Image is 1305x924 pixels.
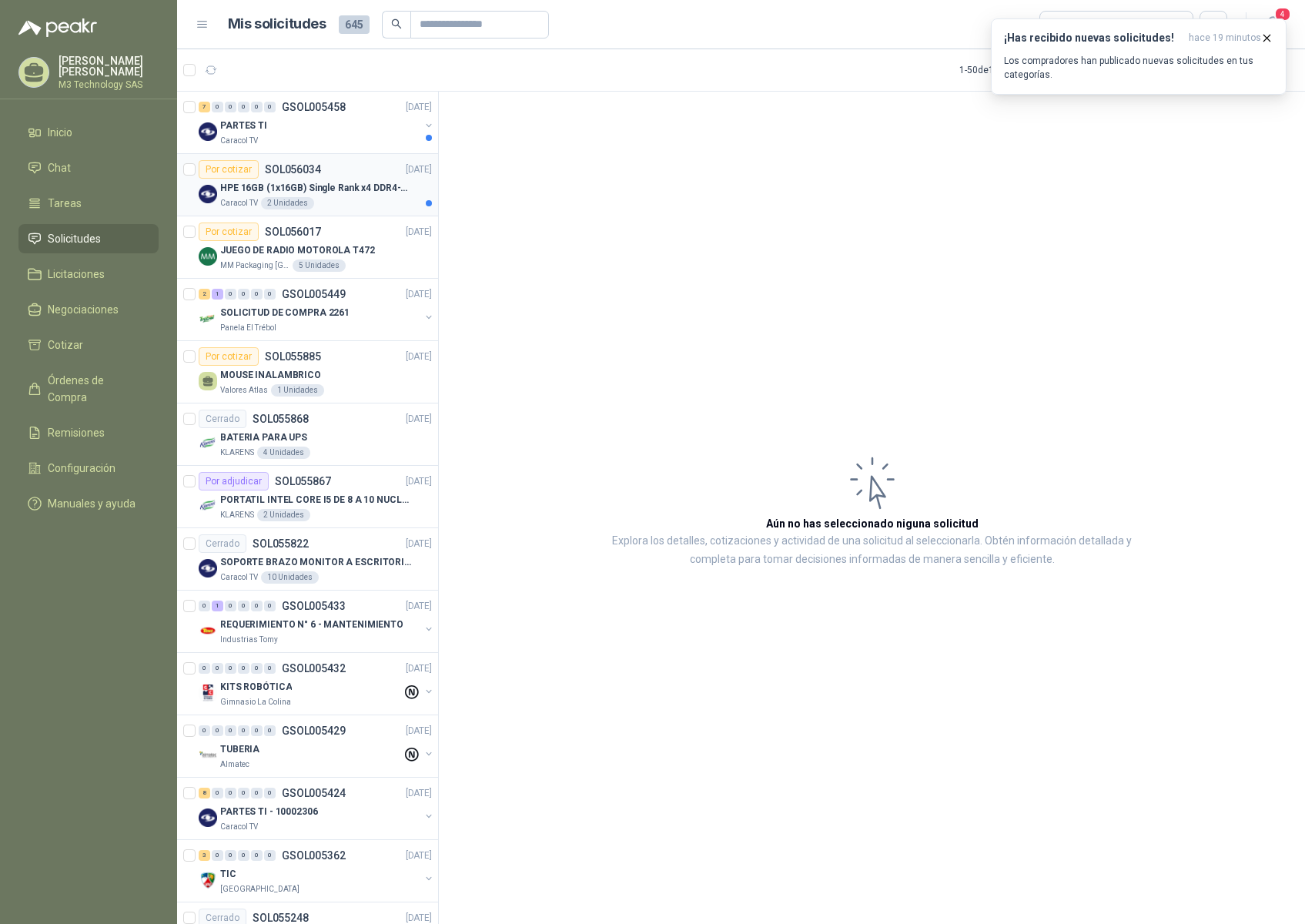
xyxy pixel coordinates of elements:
[238,289,249,300] div: 0
[212,725,223,736] div: 0
[48,495,136,512] span: Manuales y ayuda
[48,301,119,318] span: Negociaciones
[264,850,276,861] div: 0
[1049,16,1082,33] div: Todas
[199,497,217,515] img: Company Logo
[225,102,236,112] div: 0
[18,330,159,360] a: Cotizar
[406,287,432,302] p: [DATE]
[18,366,159,412] a: Órdenes de Compra
[251,289,263,300] div: 0
[257,509,310,521] div: 2 Unidades
[253,538,309,549] p: SOL055822
[225,725,236,736] div: 0
[177,528,438,591] a: CerradoSOL055822[DATE] Company LogoSOPORTE BRAZO MONITOR A ESCRITORIO NBF80Caracol TV10 Unidades
[199,846,435,896] a: 3 0 0 0 0 0 GSOL005362[DATE] Company LogoTIC[GEOGRAPHIC_DATA]
[282,850,346,861] p: GSOL005362
[282,102,346,112] p: GSOL005458
[264,102,276,112] div: 0
[220,634,278,646] p: Industrias Tomy
[48,124,72,141] span: Inicio
[991,18,1287,95] button: ¡Has recibido nuevas solicitudes!hace 19 minutos Los compradores han publicado nuevas solicitudes...
[199,746,217,765] img: Company Logo
[48,159,71,176] span: Chat
[406,412,432,427] p: [DATE]
[282,601,346,611] p: GSOL005433
[238,725,249,736] div: 0
[199,223,259,241] div: Por cotizar
[593,532,1151,569] p: Explora los detalles, cotizaciones y actividad de una solicitud al seleccionarla. Obtén informaci...
[1004,32,1183,45] h3: ¡Has recibido nuevas solicitudes!
[1274,7,1291,22] span: 4
[212,601,223,611] div: 1
[199,559,217,577] img: Company Logo
[406,474,432,489] p: [DATE]
[406,724,432,738] p: [DATE]
[238,850,249,861] div: 0
[271,384,324,397] div: 1 Unidades
[48,336,83,353] span: Cotizar
[199,98,435,147] a: 7 0 0 0 0 0 GSOL005458[DATE] Company LogoPARTES TICaracol TV
[282,788,346,798] p: GSOL005424
[18,224,159,253] a: Solicitudes
[220,322,276,334] p: Panela El Trébol
[220,618,403,632] p: REQUERIMIENTO N° 6 - MANTENIMIENTO
[220,384,268,397] p: Valores Atlas
[199,160,259,179] div: Por cotizar
[48,424,105,441] span: Remisiones
[251,663,263,674] div: 0
[220,430,307,445] p: BATERIA PARA UPS
[225,850,236,861] div: 0
[18,118,159,147] a: Inicio
[220,883,299,896] p: [GEOGRAPHIC_DATA]
[212,788,223,798] div: 0
[48,266,105,283] span: Licitaciones
[293,259,346,272] div: 5 Unidades
[199,185,217,203] img: Company Logo
[199,725,210,736] div: 0
[406,599,432,614] p: [DATE]
[199,659,435,708] a: 0 0 0 0 0 0 GSOL005432[DATE] Company LogoKITS ROBÓTICAGimnasio La Colina
[282,725,346,736] p: GSOL005429
[199,597,435,646] a: 0 1 0 0 0 0 GSOL005433[DATE] Company LogoREQUERIMIENTO N° 6 - MANTENIMIENTOIndustrias Tomy
[251,725,263,736] div: 0
[253,912,309,923] p: SOL055248
[406,849,432,863] p: [DATE]
[220,555,412,570] p: SOPORTE BRAZO MONITOR A ESCRITORIO NBF80
[406,100,432,115] p: [DATE]
[199,310,217,328] img: Company Logo
[199,410,246,428] div: Cerrado
[48,230,101,247] span: Solicitudes
[406,537,432,551] p: [DATE]
[199,289,210,300] div: 2
[225,601,236,611] div: 0
[261,197,314,209] div: 2 Unidades
[18,18,97,37] img: Logo peakr
[199,472,269,490] div: Por adjudicar
[406,225,432,239] p: [DATE]
[199,601,210,611] div: 0
[225,289,236,300] div: 0
[406,350,432,364] p: [DATE]
[18,489,159,518] a: Manuales y ayuda
[220,742,259,757] p: TUBERIA
[959,58,1059,82] div: 1 - 50 de 1225
[220,805,318,819] p: PARTES TI - 10002306
[48,372,144,406] span: Órdenes de Compra
[1004,54,1273,82] p: Los compradores han publicado nuevas solicitudes en tus categorías.
[225,788,236,798] div: 0
[18,418,159,447] a: Remisiones
[220,680,292,695] p: KITS ROBÓTICA
[59,55,159,77] p: [PERSON_NAME] [PERSON_NAME]
[220,243,375,258] p: JUEGO DE RADIO MOTOROLA T472
[48,195,82,212] span: Tareas
[265,164,321,175] p: SOL056034
[59,80,159,89] p: M3 Technology SAS
[264,663,276,674] div: 0
[177,216,438,279] a: Por cotizarSOL056017[DATE] Company LogoJUEGO DE RADIO MOTOROLA T472MM Packaging [GEOGRAPHIC_DATA]...
[228,13,326,35] h1: Mis solicitudes
[220,571,258,584] p: Caracol TV
[264,725,276,736] div: 0
[212,663,223,674] div: 0
[220,197,258,209] p: Caracol TV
